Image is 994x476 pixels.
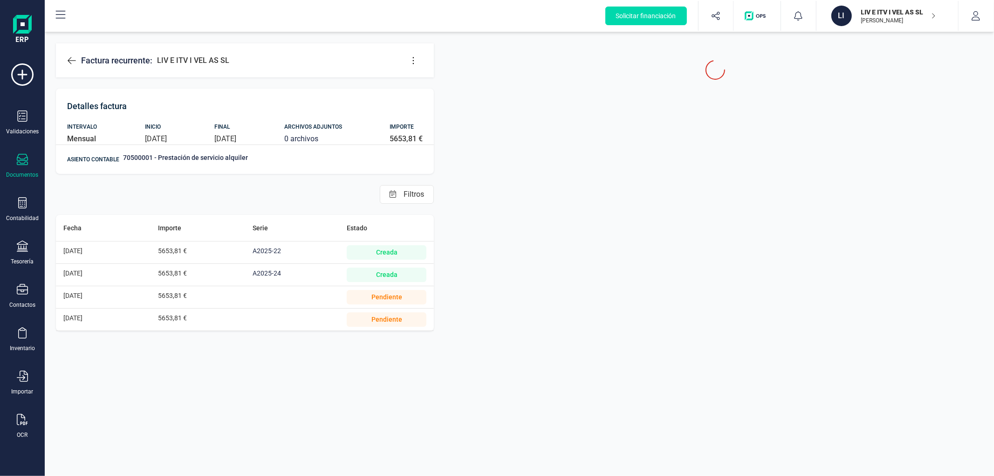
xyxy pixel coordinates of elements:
span: [DATE] [63,269,82,277]
p: [DATE] [214,133,236,145]
h6: ARCHIVOS ADJUNTOS [284,120,342,133]
div: Importar [12,388,34,395]
span: 5653,81 € [158,247,187,255]
h6: INICIO [145,120,167,133]
p: [PERSON_NAME] [861,17,936,24]
h6: INTERVALO [67,120,97,133]
h6: FINAL [214,120,236,133]
p: Mensual [67,133,97,145]
div: OCR [17,431,28,439]
div: Pendiente [347,312,426,327]
div: Pendiente [347,290,426,304]
span: 5653,81 € [158,292,187,299]
span: LIV E ITV I VEL AS SL [157,55,229,66]
div: LI [831,6,852,26]
button: Solicitar financiación [605,7,687,25]
span: A2025-22 [253,247,281,255]
span: [DATE] [63,247,82,255]
span: [DATE] [63,292,82,299]
span: Solicitar financiación [616,11,676,21]
div: Documentos [7,171,39,179]
div: Inventario [10,345,35,352]
div: Creada [347,245,426,260]
h6: ASIENTO CONTABLE [67,153,119,166]
button: Logo de OPS [739,1,775,31]
p: 0 archivos [284,133,342,145]
p: LIV E ITV I VEL AS SL [861,7,936,17]
button: Filtros [380,185,434,204]
span: Estado [347,224,367,232]
img: Logo Finanedi [13,15,32,45]
span: Importe [158,224,181,232]
span: A2025-24 [253,269,281,277]
span: Serie [253,224,268,232]
h6: IMPORTE [390,120,423,133]
p: [DATE] [145,133,167,145]
div: Contabilidad [6,214,39,222]
div: Creada [347,268,426,282]
div: Contactos [9,301,35,309]
button: LILIV E ITV I VEL AS SL[PERSON_NAME] [828,1,947,31]
span: 5653,81 € [158,269,187,277]
span: 5653,81 € [158,314,187,322]
div: Validaciones [6,128,39,135]
span: Filtros [400,189,428,200]
img: Logo de OPS [745,11,769,21]
p: Factura recurrente: [81,55,152,66]
span: Fecha [63,224,82,232]
span: 70500001 - Prestación de servicio alquiler [123,153,248,166]
div: Tesorería [11,258,34,265]
h6: Detalles factura [67,100,423,113]
span: [DATE] [63,314,82,322]
p: 5653,81 € [390,133,423,145]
